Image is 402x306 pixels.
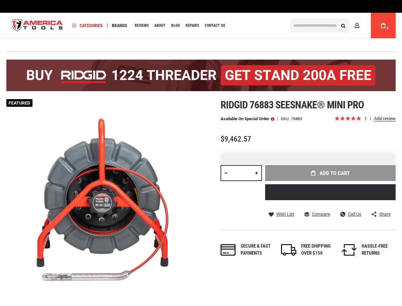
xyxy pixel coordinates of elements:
a: 0 [377,13,389,38]
span: Ridgid 76883 seesnake® mini pro [221,99,364,111]
a: Reviews [132,21,152,30]
a: Blog [168,21,183,30]
img: shipping [281,244,296,256]
a: Repairs [183,21,202,30]
span: review [370,117,370,120]
span: Categories [72,23,103,28]
img: returns [342,244,357,256]
div: 76883 [291,117,302,121]
span: Wish List [276,212,294,216]
span: 1 reviews [364,116,396,121]
img: payments [221,244,236,256]
span: Repairs [186,24,199,27]
strong: SKU [281,117,291,121]
div: FREE SHIPPING OVER $150 [301,243,335,257]
span: Rated 5.0 out of 5 stars 1 reviews [334,115,396,122]
div: Secure & fast payments [241,243,275,257]
a: Contact Us [202,21,228,30]
span: Call Us [348,212,361,216]
div: HASSLE-FREE RETURNS [362,243,396,257]
a: About [152,21,168,30]
span: Blog [171,24,180,27]
button: Search [337,19,349,32]
span: Contact Us [205,24,225,27]
span: 0 [386,26,388,30]
img: BOGO: Buy the RIDGID® 1224 Threader (26092), get the 92467 200A Stand FREE! [6,60,396,91]
span: About [154,24,166,27]
a: Wish List [269,211,294,217]
img: America Tools [6,14,68,38]
span: Compare [312,212,330,216]
p: Available on Special Order [221,117,274,121]
img: main product photo [6,99,201,294]
span: Brands [112,23,127,28]
span: Share [379,212,391,216]
a: Call Us [340,211,361,217]
span: Reviews [135,24,149,27]
a: store logo [6,14,68,38]
a: Categories [69,21,106,30]
span: $9,462.57 [221,135,251,143]
a: Compare [304,211,330,217]
a: Brands [109,21,130,30]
